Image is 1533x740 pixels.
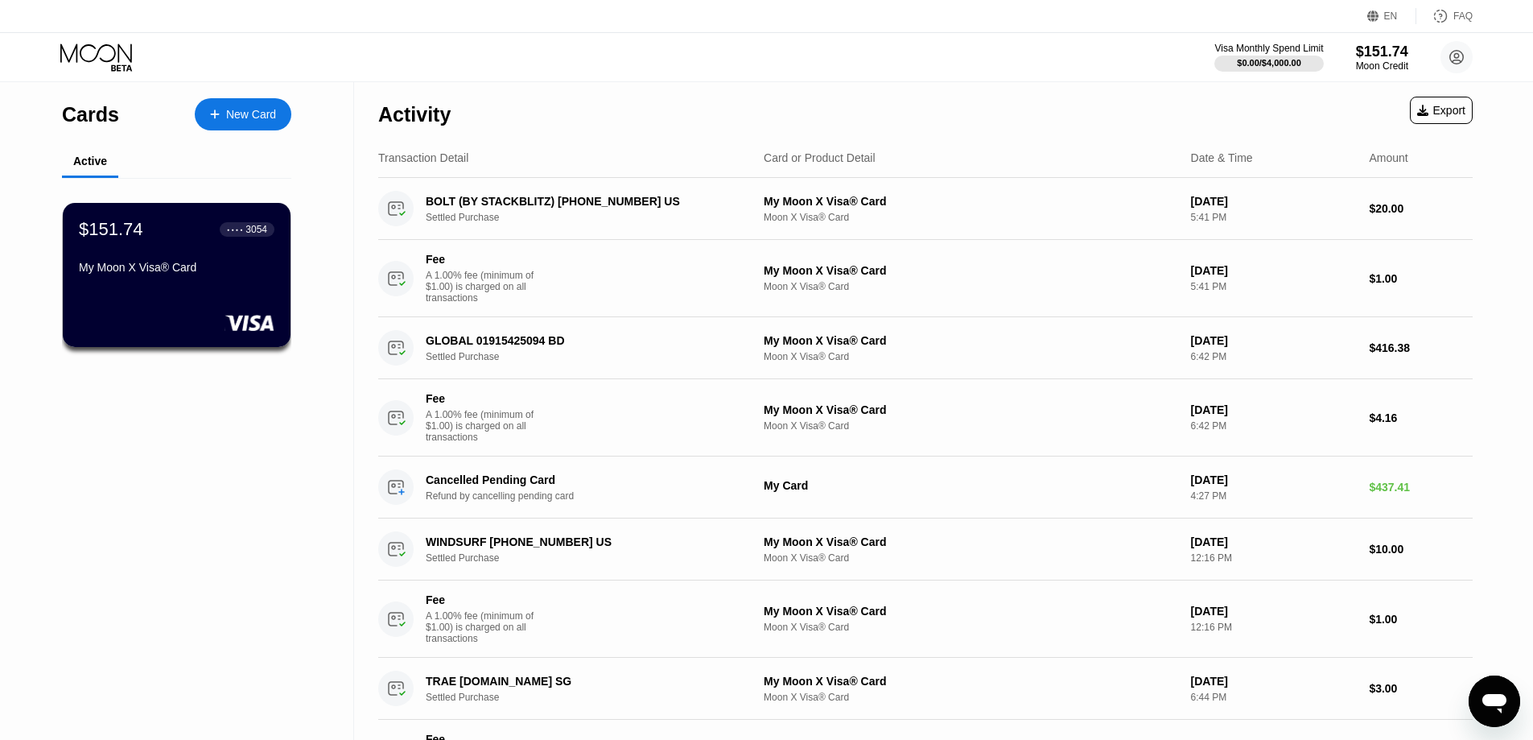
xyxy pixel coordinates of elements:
div: GLOBAL 01915425094 BDSettled PurchaseMy Moon X Visa® CardMoon X Visa® Card[DATE]6:42 PM$416.38 [378,317,1473,379]
div: Settled Purchase [426,552,761,564]
div: My Moon X Visa® Card [764,605,1178,618]
div: Activity [378,103,451,126]
div: FeeA 1.00% fee (minimum of $1.00) is charged on all transactionsMy Moon X Visa® CardMoon X Visa® ... [378,581,1473,658]
div: Settled Purchase [426,692,761,703]
div: My Moon X Visa® Card [764,403,1178,416]
div: Active [73,155,107,167]
div: Card or Product Detail [764,151,876,164]
div: My Moon X Visa® Card [764,264,1178,277]
div: 4:27 PM [1191,490,1357,502]
div: My Card [764,479,1178,492]
div: My Moon X Visa® Card [764,535,1178,548]
div: 5:41 PM [1191,212,1357,223]
div: $1.00 [1369,613,1473,626]
div: GLOBAL 01915425094 BD [426,334,738,347]
div: BOLT (BY STACKBLITZ) [PHONE_NUMBER] US [426,195,738,208]
div: 6:42 PM [1191,420,1357,432]
div: WINDSURF [PHONE_NUMBER] US [426,535,738,548]
div: 5:41 PM [1191,281,1357,292]
div: Settled Purchase [426,212,761,223]
div: FAQ [1453,10,1473,22]
div: $4.16 [1369,411,1473,424]
div: $10.00 [1369,543,1473,556]
div: [DATE] [1191,675,1357,688]
div: WINDSURF [PHONE_NUMBER] USSettled PurchaseMy Moon X Visa® CardMoon X Visa® Card[DATE]12:16 PM$10.00 [378,519,1473,581]
div: [DATE] [1191,605,1357,618]
div: Transaction Detail [378,151,468,164]
div: My Moon X Visa® Card [79,261,274,274]
div: My Moon X Visa® Card [764,334,1178,347]
div: $151.74Moon Credit [1356,43,1408,72]
div: Date & Time [1191,151,1253,164]
div: Moon X Visa® Card [764,420,1178,432]
div: FAQ [1416,8,1473,24]
div: Fee [426,392,538,405]
div: My Moon X Visa® Card [764,675,1178,688]
div: Settled Purchase [426,351,761,362]
div: Moon X Visa® Card [764,212,1178,223]
div: Export [1410,97,1473,124]
div: Cards [62,103,119,126]
div: 6:44 PM [1191,692,1357,703]
div: BOLT (BY STACKBLITZ) [PHONE_NUMBER] USSettled PurchaseMy Moon X Visa® CardMoon X Visa® Card[DATE]... [378,178,1473,240]
div: Cancelled Pending Card [426,473,738,486]
div: 3054 [245,224,267,235]
div: A 1.00% fee (minimum of $1.00) is charged on all transactions [426,270,546,304]
div: $0.00 / $4,000.00 [1237,58,1301,68]
div: [DATE] [1191,535,1357,548]
div: Moon X Visa® Card [764,692,1178,703]
div: Moon X Visa® Card [764,351,1178,362]
div: My Moon X Visa® Card [764,195,1178,208]
div: [DATE] [1191,334,1357,347]
div: 12:16 PM [1191,552,1357,564]
div: Refund by cancelling pending card [426,490,761,502]
div: [DATE] [1191,403,1357,416]
div: New Card [226,108,276,122]
div: [DATE] [1191,264,1357,277]
div: Export [1417,104,1465,117]
div: Amount [1369,151,1407,164]
iframe: Button to launch messaging window [1469,676,1520,727]
div: FeeA 1.00% fee (minimum of $1.00) is charged on all transactionsMy Moon X Visa® CardMoon X Visa® ... [378,240,1473,317]
div: Visa Monthly Spend Limit [1214,43,1323,54]
div: $151.74 [79,219,143,240]
div: EN [1384,10,1398,22]
div: Visa Monthly Spend Limit$0.00/$4,000.00 [1214,43,1323,72]
div: Fee [426,593,538,606]
div: $437.41 [1369,481,1473,494]
div: TRAE [DOMAIN_NAME] SG [426,675,738,688]
div: New Card [195,98,291,130]
div: Moon X Visa® Card [764,622,1178,633]
div: TRAE [DOMAIN_NAME] SGSettled PurchaseMy Moon X Visa® CardMoon X Visa® Card[DATE]6:44 PM$3.00 [378,658,1473,720]
div: Fee [426,253,538,266]
div: EN [1367,8,1416,24]
div: FeeA 1.00% fee (minimum of $1.00) is charged on all transactionsMy Moon X Visa® CardMoon X Visa® ... [378,379,1473,457]
div: $20.00 [1369,202,1473,215]
div: $1.00 [1369,272,1473,285]
div: Moon X Visa® Card [764,552,1178,564]
div: Moon Credit [1356,60,1408,72]
div: Moon X Visa® Card [764,281,1178,292]
div: ● ● ● ● [227,227,243,232]
div: 12:16 PM [1191,622,1357,633]
div: $151.74● ● ● ●3054My Moon X Visa® Card [63,203,291,347]
div: Cancelled Pending CardRefund by cancelling pending cardMy Card[DATE]4:27 PM$437.41 [378,457,1473,519]
div: $151.74 [1356,43,1408,60]
div: $3.00 [1369,682,1473,695]
div: A 1.00% fee (minimum of $1.00) is charged on all transactions [426,409,546,443]
div: [DATE] [1191,473,1357,486]
div: A 1.00% fee (minimum of $1.00) is charged on all transactions [426,610,546,644]
div: 6:42 PM [1191,351,1357,362]
div: [DATE] [1191,195,1357,208]
div: $416.38 [1369,341,1473,354]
